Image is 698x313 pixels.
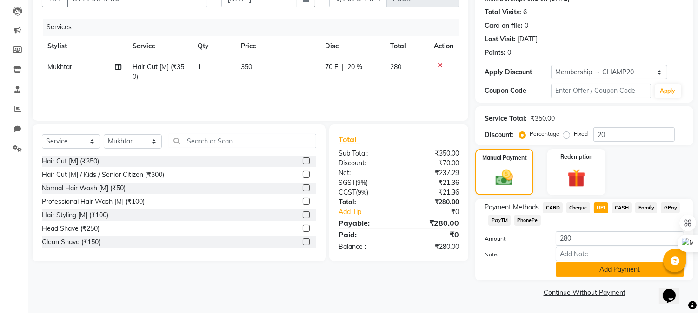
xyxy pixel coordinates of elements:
[655,84,681,98] button: Apply
[347,62,362,72] span: 20 %
[169,134,316,148] input: Search or Scan
[530,130,559,138] label: Percentage
[319,36,385,57] th: Disc
[42,210,108,220] div: Hair Styling [M] (₹100)
[485,202,539,212] span: Payment Methods
[543,202,563,213] span: CARD
[574,130,588,138] label: Fixed
[399,242,466,252] div: ₹280.00
[42,183,126,193] div: Normal Hair Wash [M] (₹50)
[127,36,192,57] th: Service
[332,207,410,217] a: Add Tip
[551,84,651,98] input: Enter Offer / Coupon Code
[399,178,466,188] div: ₹21.36
[4,29,136,39] h3: Style
[659,276,689,304] iframe: chat widget
[485,130,513,140] div: Discount:
[198,63,201,71] span: 1
[566,202,590,213] span: Cheque
[390,63,401,71] span: 280
[485,67,551,77] div: Apply Discount
[339,135,360,144] span: Total
[332,168,399,178] div: Net:
[42,197,145,207] div: Professional Hair Wash [M] (₹100)
[42,170,164,180] div: Hair Cut [M] / Kids / Senior Citizen (₹300)
[485,21,523,31] div: Card on file:
[485,48,505,58] div: Points:
[339,178,355,187] span: SGST
[325,62,338,72] span: 70 F
[478,235,549,243] label: Amount:
[342,62,344,72] span: |
[42,156,99,166] div: Hair Cut [M] (₹350)
[332,217,399,228] div: Payable:
[488,215,511,226] span: PayTM
[562,167,591,189] img: _gift.svg
[477,288,691,298] a: Continue Without Payment
[332,188,399,197] div: ( )
[4,4,136,12] div: Outline
[556,247,684,261] input: Add Note
[514,215,541,226] span: PhonePe
[556,262,684,277] button: Add Payment
[635,202,657,213] span: Family
[358,189,366,196] span: 9%
[332,242,399,252] div: Balance :
[399,188,466,197] div: ₹21.36
[428,36,459,57] th: Action
[4,56,32,64] label: Font Size
[518,34,538,44] div: [DATE]
[410,207,466,217] div: ₹0
[235,36,319,57] th: Price
[192,36,235,57] th: Qty
[42,224,100,234] div: Head Shave (₹250)
[507,48,511,58] div: 0
[11,65,26,72] span: 16 px
[332,229,399,240] div: Paid:
[594,202,608,213] span: UPI
[332,197,399,207] div: Total:
[490,168,518,188] img: _cash.svg
[399,197,466,207] div: ₹280.00
[385,36,428,57] th: Total
[47,63,72,71] span: Mukhtar
[556,231,684,246] input: Amount
[399,229,466,240] div: ₹0
[560,153,592,161] label: Redemption
[357,179,366,186] span: 9%
[485,114,527,124] div: Service Total:
[531,114,555,124] div: ₹350.00
[399,217,466,228] div: ₹280.00
[332,178,399,188] div: ( )
[399,168,466,178] div: ₹237.29
[478,250,549,259] label: Note:
[241,63,252,71] span: 350
[339,188,356,196] span: CGST
[399,158,466,168] div: ₹70.00
[43,19,466,36] div: Services
[42,36,127,57] th: Stylist
[133,63,184,81] span: Hair Cut [M] (₹350)
[661,202,680,213] span: GPay
[612,202,632,213] span: CASH
[523,7,527,17] div: 6
[485,86,551,96] div: Coupon Code
[485,34,516,44] div: Last Visit:
[525,21,528,31] div: 0
[482,154,527,162] label: Manual Payment
[42,237,100,247] div: Clean Shave (₹150)
[399,149,466,158] div: ₹350.00
[485,7,521,17] div: Total Visits:
[332,158,399,168] div: Discount:
[332,149,399,158] div: Sub Total:
[14,12,50,20] a: Back to Top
